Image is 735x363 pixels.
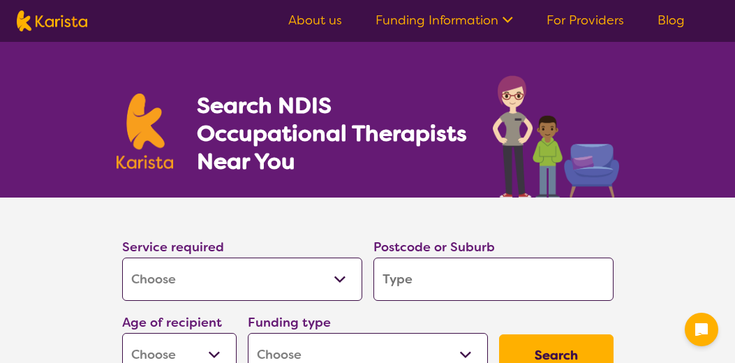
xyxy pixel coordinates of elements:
label: Age of recipient [122,314,222,331]
img: occupational-therapy [493,75,619,198]
a: Blog [658,12,685,29]
label: Postcode or Suburb [373,239,495,255]
input: Type [373,258,614,301]
label: Service required [122,239,224,255]
a: Funding Information [376,12,513,29]
a: For Providers [547,12,624,29]
a: About us [288,12,342,29]
h1: Search NDIS Occupational Therapists Near You [197,91,468,175]
img: Karista logo [117,94,174,169]
label: Funding type [248,314,331,331]
img: Karista logo [17,10,87,31]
